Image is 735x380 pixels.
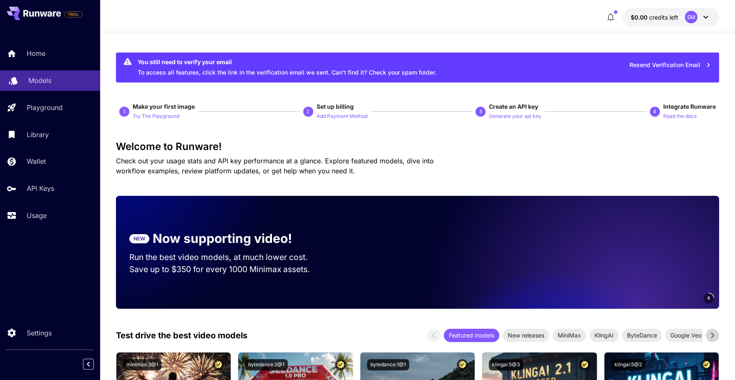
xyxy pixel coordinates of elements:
span: Google Veo [665,331,707,340]
p: Library [27,130,49,140]
div: ByteDance [622,329,662,342]
span: 5 [707,295,710,301]
button: Certified Model – Vetted for best performance and includes a commercial license. [701,359,712,370]
div: $0.00 [631,13,678,22]
p: 3 [479,108,482,115]
button: Try The Playground [133,111,179,121]
p: Generate your api key [489,112,541,120]
p: Try The Playground [133,112,179,120]
button: Collapse sidebar [83,359,94,370]
p: Wallet [27,156,46,166]
div: SM [685,11,697,23]
p: Usage [27,210,47,220]
button: Add Payment Method [317,111,367,121]
p: Settings [27,328,52,338]
div: MiniMax [553,329,586,342]
div: You still need to verify your email [138,57,436,66]
span: New releases [503,331,549,340]
button: Certified Model – Vetted for best performance and includes a commercial license. [457,359,468,370]
p: API Keys [27,183,54,193]
div: Featured models [444,329,499,342]
div: To access all features, click the link in the verification email we sent. Can’t find it? Check yo... [138,55,436,80]
span: $0.00 [631,14,649,21]
button: Certified Model – Vetted for best performance and includes a commercial license. [579,359,590,370]
button: bytedance:1@1 [367,359,409,370]
span: credits left [649,14,678,21]
button: klingai:5@2 [611,359,645,370]
span: ByteDance [622,331,662,340]
button: klingai:5@3 [489,359,523,370]
span: Add your payment card to enable full platform functionality. [64,9,83,19]
p: 4 [653,108,656,115]
span: Integrate Runware [663,103,716,110]
button: Certified Model – Vetted for best performance and includes a commercial license. [335,359,346,370]
p: Now supporting video! [153,229,292,248]
div: New releases [503,329,549,342]
button: Generate your api key [489,111,541,121]
p: 2 [307,108,310,115]
button: Resend Verification Email [625,57,716,74]
h3: Welcome to Runware! [116,141,719,152]
p: Add Payment Method [317,112,367,120]
div: KlingAI [589,329,619,342]
p: Test drive the best video models [116,329,247,342]
span: Set up billing [317,103,354,110]
p: Playground [27,102,63,112]
span: TRIAL [65,11,82,17]
span: Featured models [444,331,499,340]
button: minimax:3@1 [123,359,161,370]
p: NEW [133,235,145,242]
button: Read the docs [663,111,697,121]
span: KlingAI [589,331,619,340]
button: bytedance:2@1 [245,359,288,370]
p: Models [28,75,51,85]
p: 1 [123,108,126,115]
span: MiniMax [553,331,586,340]
button: Certified Model – Vetted for best performance and includes a commercial license. [213,359,224,370]
button: $0.00SM [622,7,719,27]
p: Save up to $350 for every 1000 Minimax assets. [129,263,324,275]
span: Create an API key [489,103,538,110]
p: Read the docs [663,112,697,120]
div: Collapse sidebar [89,357,100,372]
span: Check out your usage stats and API key performance at a glance. Explore featured models, dive int... [116,157,434,175]
div: Google Veo [665,329,707,342]
span: Make your first image [133,103,195,110]
p: Run the best video models, at much lower cost. [129,251,324,263]
p: Home [27,48,45,58]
